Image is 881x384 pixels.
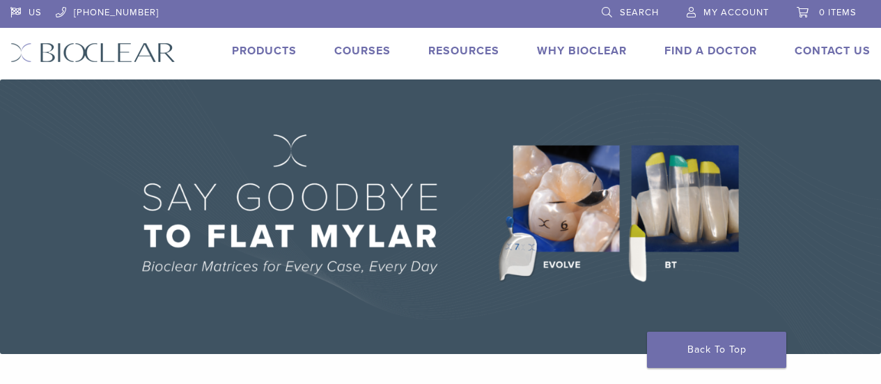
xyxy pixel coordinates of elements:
[647,332,786,368] a: Back To Top
[795,44,871,58] a: Contact Us
[537,44,627,58] a: Why Bioclear
[703,7,769,18] span: My Account
[232,44,297,58] a: Products
[819,7,857,18] span: 0 items
[428,44,499,58] a: Resources
[334,44,391,58] a: Courses
[10,43,176,63] img: Bioclear
[664,44,757,58] a: Find A Doctor
[620,7,659,18] span: Search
